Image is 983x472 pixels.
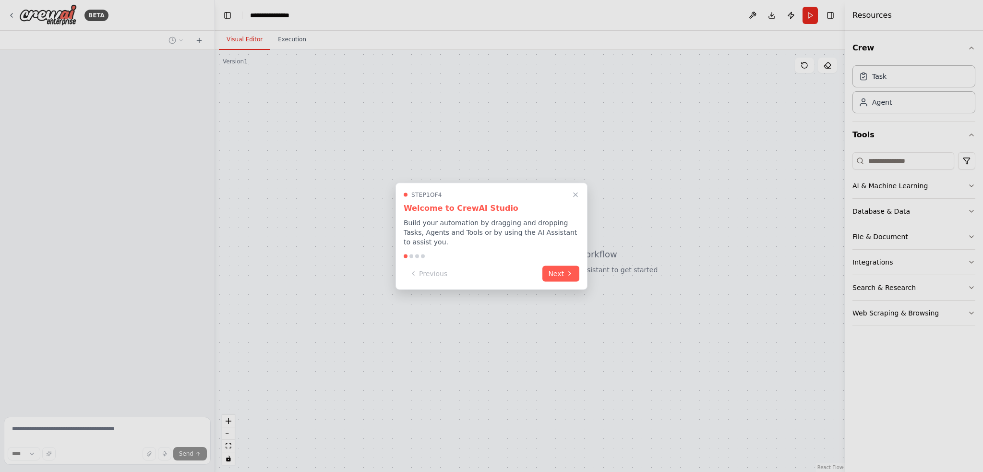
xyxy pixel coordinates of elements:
[411,191,442,198] span: Step 1 of 4
[404,266,453,281] button: Previous
[570,189,581,200] button: Close walkthrough
[542,266,579,281] button: Next
[221,9,234,22] button: Hide left sidebar
[404,218,579,246] p: Build your automation by dragging and dropping Tasks, Agents and Tools or by using the AI Assista...
[404,202,579,214] h3: Welcome to CrewAI Studio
